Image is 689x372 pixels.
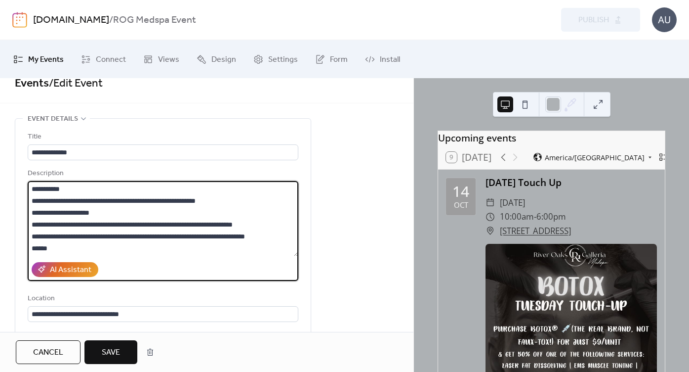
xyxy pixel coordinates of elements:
[545,154,645,161] span: America/[GEOGRAPHIC_DATA]
[486,224,495,238] div: ​
[438,131,665,145] div: Upcoming events
[113,11,196,30] b: ROG Medspa Event
[28,131,296,143] div: Title
[96,52,126,67] span: Connect
[358,44,407,74] a: Install
[28,293,296,305] div: Location
[500,196,525,210] span: [DATE]
[49,73,103,94] span: / Edit Event
[74,44,133,74] a: Connect
[536,210,566,224] span: 6:00pm
[50,264,91,276] div: AI Assistant
[246,44,305,74] a: Settings
[268,52,298,67] span: Settings
[454,201,468,209] div: Oct
[452,184,469,199] div: 14
[40,330,102,342] span: Link to Google Maps
[33,347,63,359] span: Cancel
[28,52,64,67] span: My Events
[211,52,236,67] span: Design
[500,210,534,224] span: 10:00am
[330,52,348,67] span: Form
[136,44,187,74] a: Views
[380,52,400,67] span: Install
[534,210,536,224] span: -
[6,44,71,74] a: My Events
[500,224,571,238] a: [STREET_ADDRESS]
[652,7,677,32] div: AU
[33,11,109,30] a: [DOMAIN_NAME]
[12,12,27,28] img: logo
[102,347,120,359] span: Save
[15,73,49,94] a: Events
[189,44,243,74] a: Design
[28,168,296,180] div: Description
[16,340,81,364] button: Cancel
[308,44,355,74] a: Form
[486,176,657,190] div: [DATE] Touch Up
[84,340,137,364] button: Save
[109,11,113,30] b: /
[28,113,78,125] span: Event details
[32,262,98,277] button: AI Assistant
[486,210,495,224] div: ​
[158,52,179,67] span: Views
[486,196,495,210] div: ​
